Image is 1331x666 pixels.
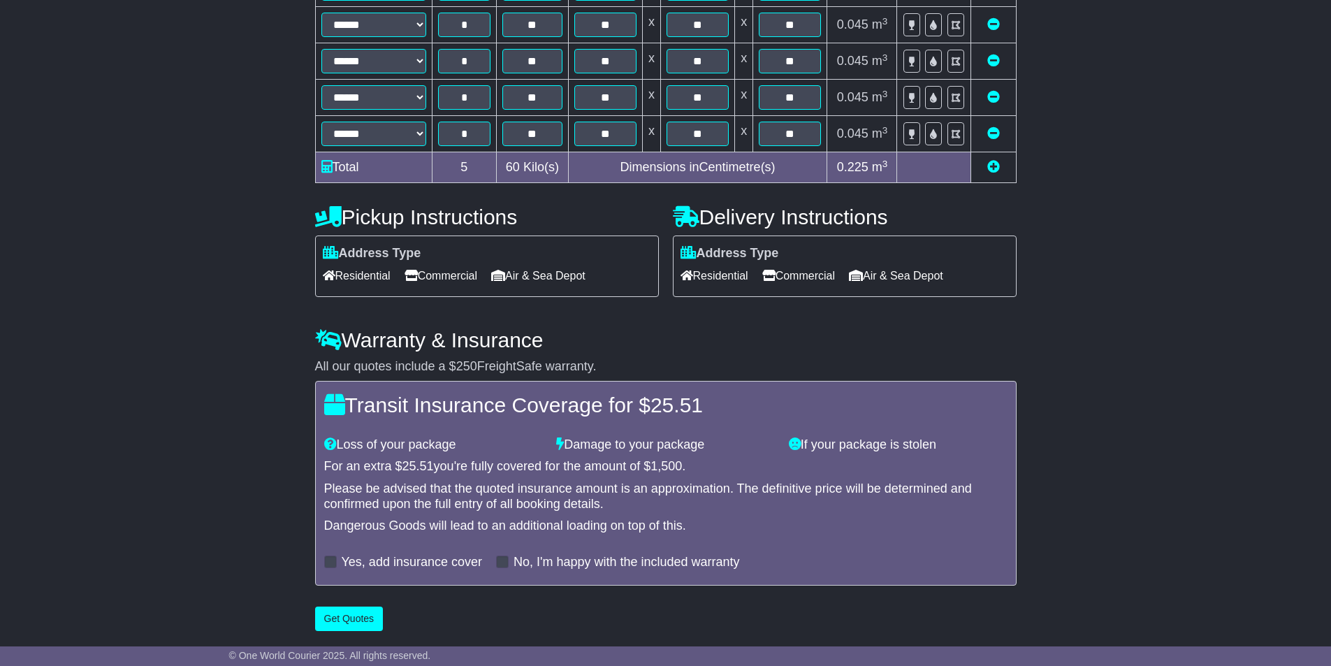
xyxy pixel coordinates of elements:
[987,126,1000,140] a: Remove this item
[324,459,1008,475] div: For an extra $ you're fully covered for the amount of $ .
[642,7,660,43] td: x
[497,152,569,183] td: Kilo(s)
[837,54,868,68] span: 0.045
[762,265,835,287] span: Commercial
[315,607,384,631] button: Get Quotes
[456,359,477,373] span: 250
[514,555,740,570] label: No, I'm happy with the included warranty
[882,159,888,169] sup: 3
[491,265,586,287] span: Air & Sea Depot
[872,54,888,68] span: m
[229,650,431,661] span: © One World Courier 2025. All rights reserved.
[323,265,391,287] span: Residential
[650,459,682,473] span: 1,500
[681,246,779,261] label: Address Type
[872,126,888,140] span: m
[642,80,660,116] td: x
[642,43,660,80] td: x
[872,160,888,174] span: m
[315,152,432,183] td: Total
[402,459,434,473] span: 25.51
[882,89,888,99] sup: 3
[987,54,1000,68] a: Remove this item
[549,437,782,453] div: Damage to your package
[837,17,868,31] span: 0.045
[323,246,421,261] label: Address Type
[987,90,1000,104] a: Remove this item
[849,265,943,287] span: Air & Sea Depot
[882,125,888,136] sup: 3
[987,17,1000,31] a: Remove this item
[506,160,520,174] span: 60
[642,116,660,152] td: x
[568,152,827,183] td: Dimensions in Centimetre(s)
[324,393,1008,417] h4: Transit Insurance Coverage for $
[837,90,868,104] span: 0.045
[681,265,748,287] span: Residential
[432,152,497,183] td: 5
[987,160,1000,174] a: Add new item
[735,43,753,80] td: x
[882,52,888,63] sup: 3
[735,7,753,43] td: x
[872,17,888,31] span: m
[735,116,753,152] td: x
[324,519,1008,534] div: Dangerous Goods will lead to an additional loading on top of this.
[837,126,868,140] span: 0.045
[315,359,1017,375] div: All our quotes include a $ FreightSafe warranty.
[735,80,753,116] td: x
[650,393,703,417] span: 25.51
[317,437,550,453] div: Loss of your package
[673,205,1017,229] h4: Delivery Instructions
[837,160,868,174] span: 0.225
[342,555,482,570] label: Yes, add insurance cover
[882,16,888,27] sup: 3
[782,437,1014,453] div: If your package is stolen
[315,328,1017,352] h4: Warranty & Insurance
[324,482,1008,512] div: Please be advised that the quoted insurance amount is an approximation. The definitive price will...
[315,205,659,229] h4: Pickup Instructions
[405,265,477,287] span: Commercial
[872,90,888,104] span: m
